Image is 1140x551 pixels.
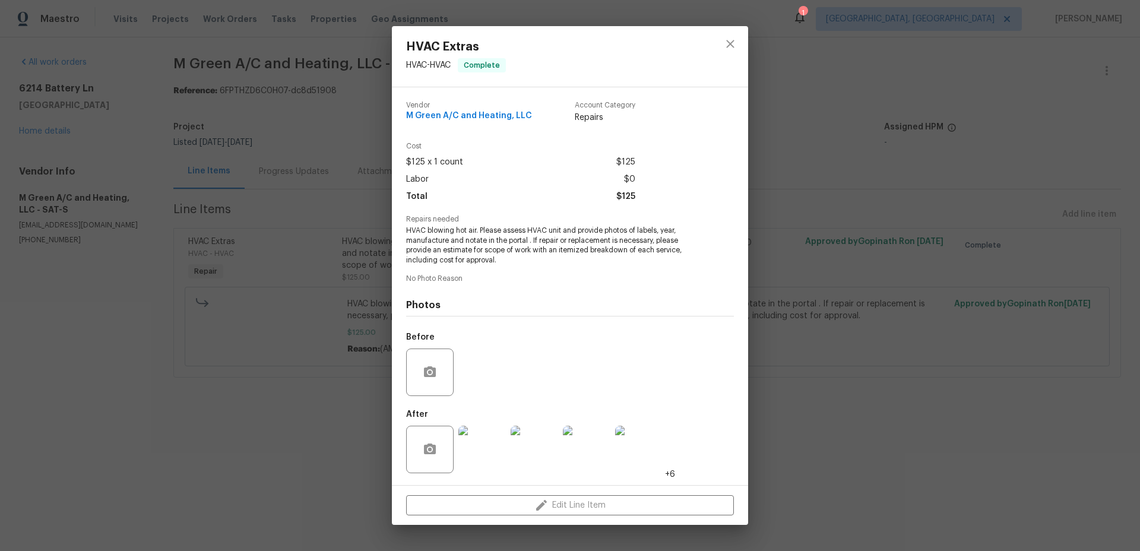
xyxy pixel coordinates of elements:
span: $125 x 1 count [406,154,463,171]
span: M Green A/C and Heating, LLC [406,112,532,121]
span: Repairs needed [406,216,734,223]
div: 1 [799,7,807,19]
button: close [716,30,745,58]
span: $125 [616,154,635,171]
span: Complete [459,59,505,71]
span: $0 [624,171,635,188]
span: Cost [406,142,635,150]
span: +6 [665,468,675,480]
h5: Before [406,333,435,341]
span: Repairs [575,112,635,123]
h5: After [406,410,428,419]
span: HVAC blowing hot air. Please assess HVAC unit and provide photos of labels, year, manufacture and... [406,226,701,265]
span: Account Category [575,102,635,109]
span: Vendor [406,102,532,109]
span: No Photo Reason [406,275,734,283]
h4: Photos [406,299,734,311]
span: $125 [616,188,635,205]
span: Labor [406,171,429,188]
span: Total [406,188,427,205]
span: HVAC Extras [406,40,506,53]
span: HVAC - HVAC [406,61,451,69]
